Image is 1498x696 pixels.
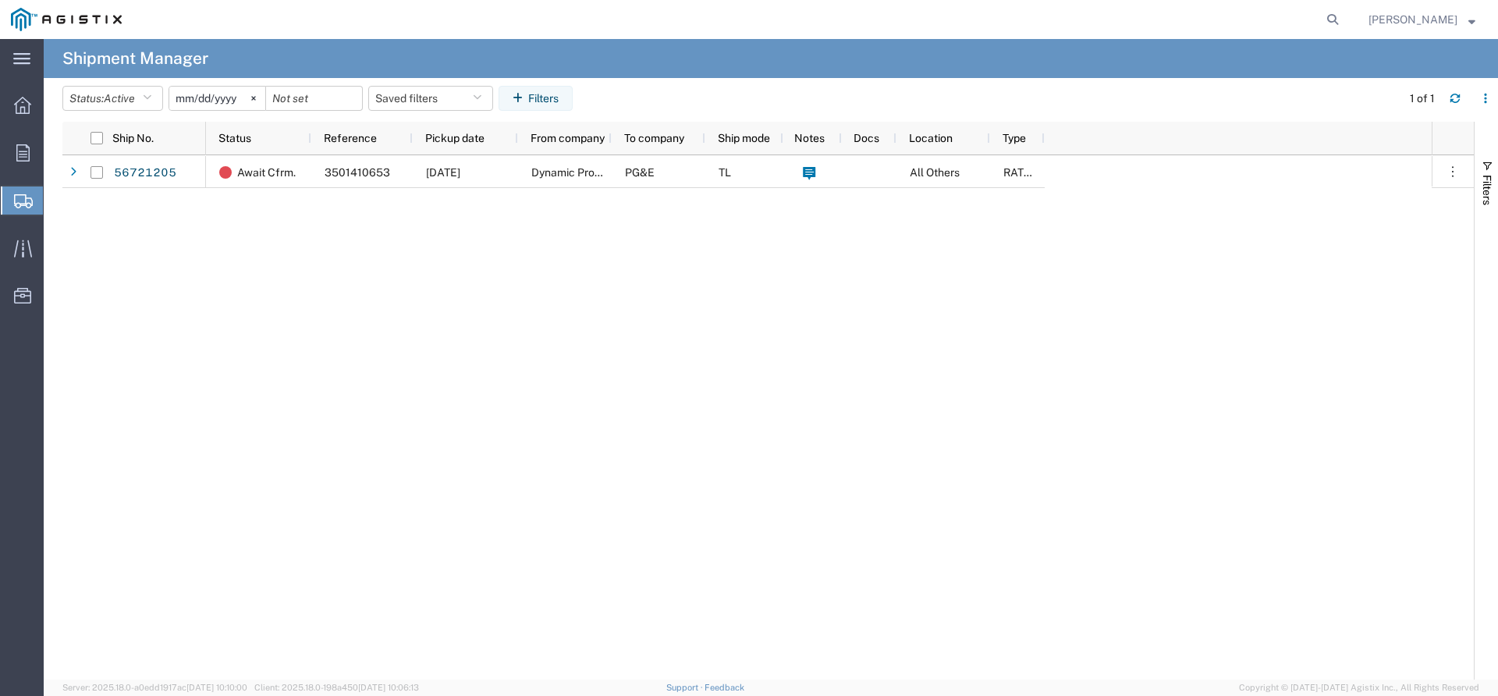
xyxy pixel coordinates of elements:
span: Ship mode [718,132,770,144]
span: To company [624,132,684,144]
a: Support [666,683,705,692]
a: 56721205 [113,161,177,186]
button: Status:Active [62,86,163,111]
span: Client: 2025.18.0-198a450 [254,683,419,692]
input: Not set [266,87,362,110]
span: Server: 2025.18.0-a0edd1917ac [62,683,247,692]
span: From company [531,132,605,144]
button: Saved filters [368,86,493,111]
div: 1 of 1 [1410,91,1437,107]
h4: Shipment Manager [62,39,208,78]
span: Copyright © [DATE]-[DATE] Agistix Inc., All Rights Reserved [1239,681,1479,694]
a: Feedback [705,683,744,692]
span: Await Cfrm. [237,156,296,189]
span: All Others [910,166,960,179]
span: Type [1003,132,1026,144]
span: TL [719,166,731,179]
span: Active [104,92,135,105]
input: Not set [169,87,265,110]
span: Location [909,132,953,144]
span: Notes [794,132,825,144]
span: Pickup date [425,132,485,144]
span: Ship No. [112,132,154,144]
span: [DATE] 10:06:13 [358,683,419,692]
span: Reference [324,132,377,144]
span: RATED [1003,166,1038,179]
span: Filters [1481,175,1493,205]
span: 09/04/2025 [426,166,460,179]
span: Dynamic Products, Inc. [531,166,645,179]
span: Christy Paula Cruz [1368,11,1457,28]
span: Docs [854,132,879,144]
img: logo [11,8,122,31]
span: 3501410653 [325,166,390,179]
button: Filters [499,86,573,111]
span: [DATE] 10:10:00 [186,683,247,692]
span: PG&E [625,166,655,179]
button: [PERSON_NAME] [1368,10,1476,29]
span: Status [218,132,251,144]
